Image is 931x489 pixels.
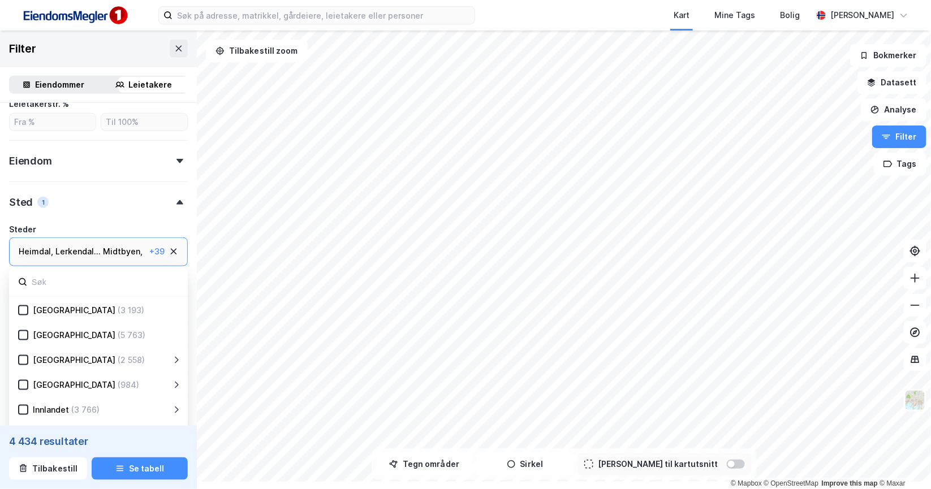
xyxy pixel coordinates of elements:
[149,245,165,258] div: + 39
[92,457,188,480] button: Se tabell
[598,457,718,471] div: [PERSON_NAME] til kartutsnitt
[674,8,689,22] div: Kart
[874,435,931,489] div: Kontrollprogram for chat
[780,8,800,22] div: Bolig
[103,245,143,258] div: Midtbyen ,
[9,97,69,111] div: Leietakerstr. %
[129,78,173,92] div: Leietakere
[850,44,926,67] button: Bokmerker
[904,390,926,411] img: Z
[874,435,931,489] iframe: Chat Widget
[19,245,53,258] div: Heimdal ,
[9,40,36,58] div: Filter
[822,479,878,487] a: Improve this map
[10,114,96,131] input: Fra %
[376,453,472,475] button: Tegn områder
[477,453,573,475] button: Sirkel
[173,7,475,24] input: Søk på adresse, matrikkel, gårdeiere, leietakere eller personer
[9,435,188,448] div: 4 434 resultater
[9,196,33,209] div: Sted
[731,479,762,487] a: Mapbox
[9,154,52,168] div: Eiendom
[874,153,926,175] button: Tags
[830,8,895,22] div: [PERSON_NAME]
[9,457,87,480] button: Tilbakestill
[37,197,49,208] div: 1
[872,126,926,148] button: Filter
[714,8,755,22] div: Mine Tags
[857,71,926,94] button: Datasett
[9,223,36,236] div: Steder
[206,40,308,62] button: Tilbakestill zoom
[764,479,819,487] a: OpenStreetMap
[861,98,926,121] button: Analyse
[36,78,85,92] div: Eiendommer
[101,114,187,131] input: Til 100%
[55,245,101,258] div: Lerkendal ...
[18,3,131,28] img: F4PB6Px+NJ5v8B7XTbfpPpyloAAAAASUVORK5CYII=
